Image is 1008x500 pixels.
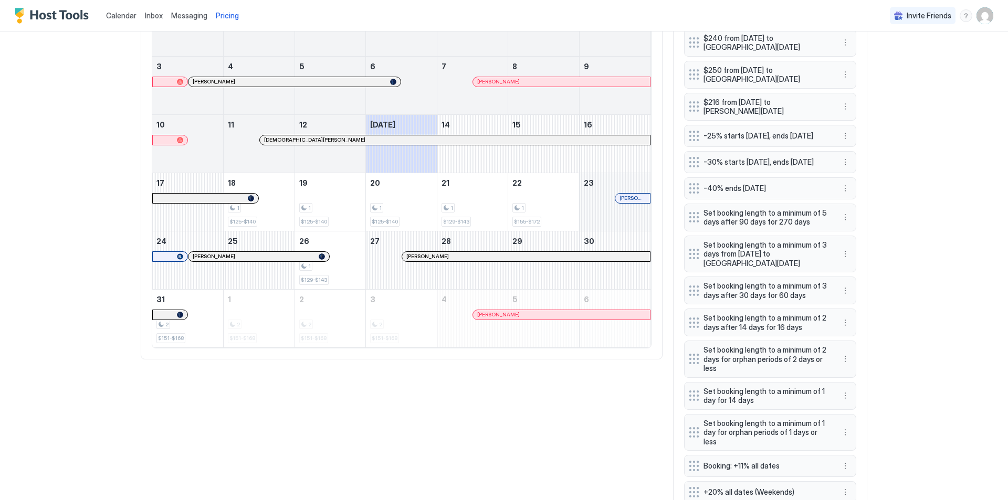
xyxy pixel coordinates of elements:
[224,56,295,114] td: August 4, 2025
[171,11,207,20] span: Messaging
[839,460,852,472] button: More options
[171,10,207,21] a: Messaging
[152,57,223,76] a: August 3, 2025
[216,11,239,20] span: Pricing
[229,218,256,225] span: $125-$140
[839,156,852,168] div: menu
[703,487,828,497] span: +20% all dates (Weekends)
[839,100,852,113] div: menu
[406,253,449,260] span: [PERSON_NAME]
[299,120,307,129] span: 12
[437,56,508,114] td: August 7, 2025
[580,231,650,251] a: August 30, 2025
[152,231,223,251] a: August 24, 2025
[437,231,508,251] a: August 28, 2025
[224,290,295,309] a: September 1, 2025
[508,290,579,309] a: September 5, 2025
[295,56,366,114] td: August 5, 2025
[193,253,325,260] div: [PERSON_NAME]
[976,7,993,24] div: User profile
[703,240,828,268] span: Set booking length to a minimum of 3 days from [DATE] to [GEOGRAPHIC_DATA][DATE]
[156,178,164,187] span: 17
[703,387,828,405] span: Set booking length to a minimum of 1 day for 14 days
[839,353,852,365] div: menu
[703,419,828,446] span: Set booking length to a minimum of 1 day for orphan periods of 1 days or less
[442,295,447,304] span: 4
[703,66,828,84] span: $250 from [DATE] to [GEOGRAPHIC_DATA][DATE]
[579,173,650,231] td: August 23, 2025
[370,237,380,246] span: 27
[839,130,852,142] button: More options
[477,78,520,85] span: [PERSON_NAME]
[839,389,852,402] div: menu
[584,178,594,187] span: 23
[295,289,366,347] td: September 2, 2025
[145,11,163,20] span: Inbox
[839,248,852,260] div: menu
[437,57,508,76] a: August 7, 2025
[379,205,382,211] span: 1
[839,68,852,81] button: More options
[442,178,449,187] span: 21
[512,237,522,246] span: 29
[264,136,365,143] span: [DEMOGRAPHIC_DATA][PERSON_NAME]
[442,120,450,129] span: 14
[366,57,437,76] a: August 6, 2025
[366,173,437,231] td: August 20, 2025
[839,284,852,297] div: menu
[839,156,852,168] button: More options
[295,173,366,193] a: August 19, 2025
[839,100,852,113] button: More options
[703,184,828,193] span: -40% ends [DATE]
[301,218,327,225] span: $125-$140
[295,173,366,231] td: August 19, 2025
[224,114,295,173] td: August 11, 2025
[295,231,366,251] a: August 26, 2025
[839,316,852,329] div: menu
[152,173,224,231] td: August 17, 2025
[839,36,852,49] div: menu
[508,56,580,114] td: August 8, 2025
[703,208,828,227] span: Set booking length to a minimum of 5 days after 90 days for 270 days
[366,290,437,309] a: September 3, 2025
[224,173,295,193] a: August 18, 2025
[703,34,828,52] span: $240 from [DATE] to [GEOGRAPHIC_DATA][DATE]
[366,114,437,173] td: August 13, 2025
[437,173,508,231] td: August 21, 2025
[512,120,521,129] span: 15
[580,173,650,193] a: August 23, 2025
[584,237,594,246] span: 30
[839,211,852,224] button: More options
[366,231,437,251] a: August 27, 2025
[237,205,239,211] span: 1
[224,231,295,289] td: August 25, 2025
[370,295,375,304] span: 3
[703,157,828,167] span: -30% starts [DATE], ends [DATE]
[579,56,650,114] td: August 9, 2025
[370,120,395,129] span: [DATE]
[228,120,234,129] span: 11
[839,460,852,472] div: menu
[580,57,650,76] a: August 9, 2025
[295,290,366,309] a: September 2, 2025
[839,248,852,260] button: More options
[839,68,852,81] div: menu
[839,316,852,329] button: More options
[839,426,852,439] button: More options
[406,253,646,260] div: [PERSON_NAME]
[370,178,380,187] span: 20
[839,389,852,402] button: More options
[152,56,224,114] td: August 3, 2025
[10,464,36,490] iframe: Intercom live chat
[366,56,437,114] td: August 6, 2025
[366,115,437,134] a: August 13, 2025
[370,62,375,71] span: 6
[508,231,579,251] a: August 29, 2025
[839,353,852,365] button: More options
[165,321,169,328] span: 2
[152,231,224,289] td: August 24, 2025
[584,62,589,71] span: 9
[477,78,646,85] div: [PERSON_NAME]
[224,231,295,251] a: August 25, 2025
[437,115,508,134] a: August 14, 2025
